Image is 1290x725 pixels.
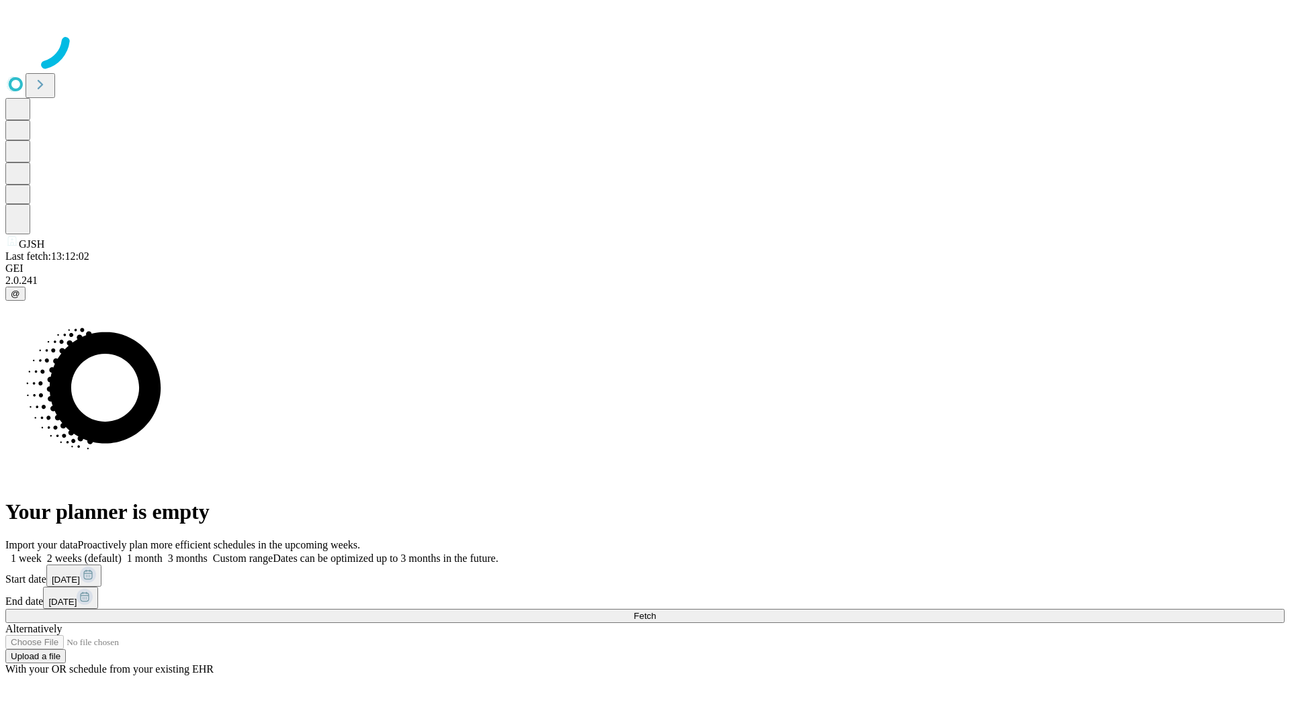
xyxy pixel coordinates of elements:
[46,565,101,587] button: [DATE]
[5,565,1285,587] div: Start date
[78,539,360,550] span: Proactively plan more efficient schedules in the upcoming weeks.
[5,250,89,262] span: Last fetch: 13:12:02
[11,289,20,299] span: @
[5,663,214,675] span: With your OR schedule from your existing EHR
[5,499,1285,524] h1: Your planner is empty
[52,575,80,585] span: [DATE]
[48,597,77,607] span: [DATE]
[43,587,98,609] button: [DATE]
[5,275,1285,287] div: 2.0.241
[19,238,44,250] span: GJSH
[273,552,498,564] span: Dates can be optimized up to 3 months in the future.
[127,552,163,564] span: 1 month
[213,552,273,564] span: Custom range
[5,623,62,634] span: Alternatively
[634,611,656,621] span: Fetch
[47,552,122,564] span: 2 weeks (default)
[168,552,208,564] span: 3 months
[5,262,1285,275] div: GEI
[5,587,1285,609] div: End date
[5,649,66,663] button: Upload a file
[5,609,1285,623] button: Fetch
[5,287,26,301] button: @
[5,539,78,550] span: Import your data
[11,552,42,564] span: 1 week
